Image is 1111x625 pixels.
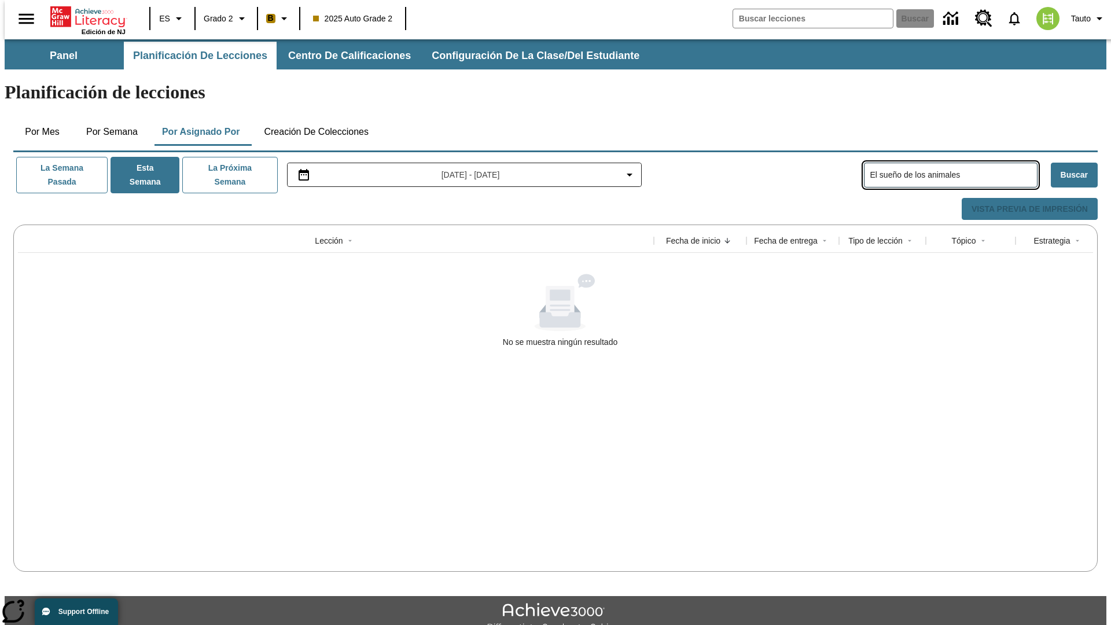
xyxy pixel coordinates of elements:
[1066,8,1111,29] button: Perfil/Configuración
[1070,234,1084,248] button: Sort
[666,235,720,247] div: Fecha de inicio
[159,13,170,25] span: ES
[133,49,267,62] span: Planificación de lecciones
[5,39,1106,69] div: Subbarra de navegación
[58,608,109,616] span: Support Offline
[182,157,277,193] button: La próxima semana
[204,13,233,25] span: Grado 2
[199,8,253,29] button: Grado: Grado 2, Elige un grado
[503,336,617,348] div: No se muestra ningún resultado
[422,42,649,69] button: Configuración de la clase/del estudiante
[623,168,637,182] svg: Collapse Date Range Filter
[18,274,1102,348] div: No se muestra ningún resultado
[903,234,917,248] button: Sort
[315,235,343,247] div: Lección
[153,118,249,146] button: Por asignado por
[292,168,637,182] button: Seleccione el intervalo de fechas opción del menú
[754,235,818,247] div: Fecha de entrega
[733,9,893,28] input: Buscar campo
[50,5,126,28] a: Portada
[1036,7,1060,30] img: avatar image
[9,2,43,36] button: Abrir el menú lateral
[343,234,357,248] button: Sort
[432,49,639,62] span: Configuración de la clase/del estudiante
[288,49,411,62] span: Centro de calificaciones
[848,235,903,247] div: Tipo de lección
[951,235,976,247] div: Tópico
[13,118,71,146] button: Por mes
[16,157,108,193] button: La semana pasada
[262,8,296,29] button: Boost El color de la clase es anaranjado claro. Cambiar el color de la clase.
[313,13,393,25] span: 2025 Auto Grade 2
[111,157,179,193] button: Esta semana
[1051,163,1098,187] button: Buscar
[154,8,191,29] button: Lenguaje: ES, Selecciona un idioma
[50,49,78,62] span: Panel
[77,118,147,146] button: Por semana
[6,42,122,69] button: Panel
[936,3,968,35] a: Centro de información
[1029,3,1066,34] button: Escoja un nuevo avatar
[124,42,277,69] button: Planificación de lecciones
[976,234,990,248] button: Sort
[999,3,1029,34] a: Notificaciones
[1033,235,1070,247] div: Estrategia
[442,169,500,181] span: [DATE] - [DATE]
[5,82,1106,103] h1: Planificación de lecciones
[268,11,274,25] span: B
[5,42,650,69] div: Subbarra de navegación
[82,28,126,35] span: Edición de NJ
[720,234,734,248] button: Sort
[1071,13,1091,25] span: Tauto
[968,3,999,34] a: Centro de recursos, Se abrirá en una pestaña nueva.
[279,42,420,69] button: Centro de calificaciones
[50,4,126,35] div: Portada
[255,118,378,146] button: Creación de colecciones
[870,167,1037,183] input: Buscar lecciones asignadas
[35,598,118,625] button: Support Offline
[818,234,832,248] button: Sort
